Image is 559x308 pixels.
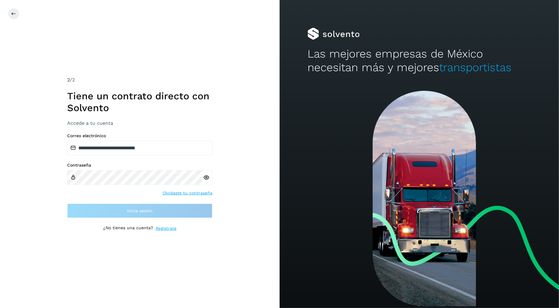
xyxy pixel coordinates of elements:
[67,133,212,138] label: Correo electrónico
[127,209,153,213] span: Inicia sesión
[67,204,212,218] button: Inicia sesión
[67,76,212,84] div: /2
[67,120,212,126] h3: Accede a tu cuenta
[156,225,176,232] a: Regístrate
[67,77,70,83] span: 2
[67,163,212,168] label: Contraseña
[67,90,212,114] h1: Tiene un contrato directo con Solvento
[163,190,212,196] a: Olvidaste tu contraseña
[103,225,153,232] p: ¿No tienes una cuenta?
[439,61,512,74] span: transportistas
[307,47,531,74] h2: Las mejores empresas de México necesitan más y mejores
